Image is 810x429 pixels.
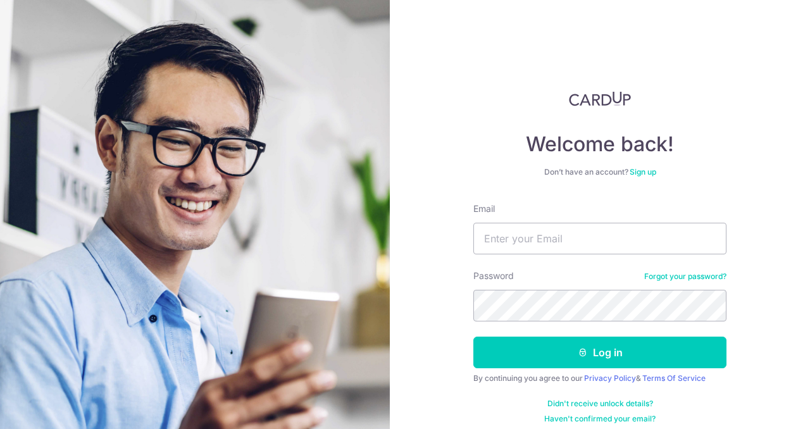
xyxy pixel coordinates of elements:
a: Didn't receive unlock details? [547,399,653,409]
label: Email [473,202,495,215]
img: CardUp Logo [569,91,631,106]
div: By continuing you agree to our & [473,373,726,383]
a: Haven't confirmed your email? [544,414,656,424]
h4: Welcome back! [473,132,726,157]
label: Password [473,270,514,282]
a: Privacy Policy [584,373,636,383]
a: Forgot your password? [644,271,726,282]
button: Log in [473,337,726,368]
input: Enter your Email [473,223,726,254]
a: Sign up [630,167,656,177]
a: Terms Of Service [642,373,706,383]
div: Don’t have an account? [473,167,726,177]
